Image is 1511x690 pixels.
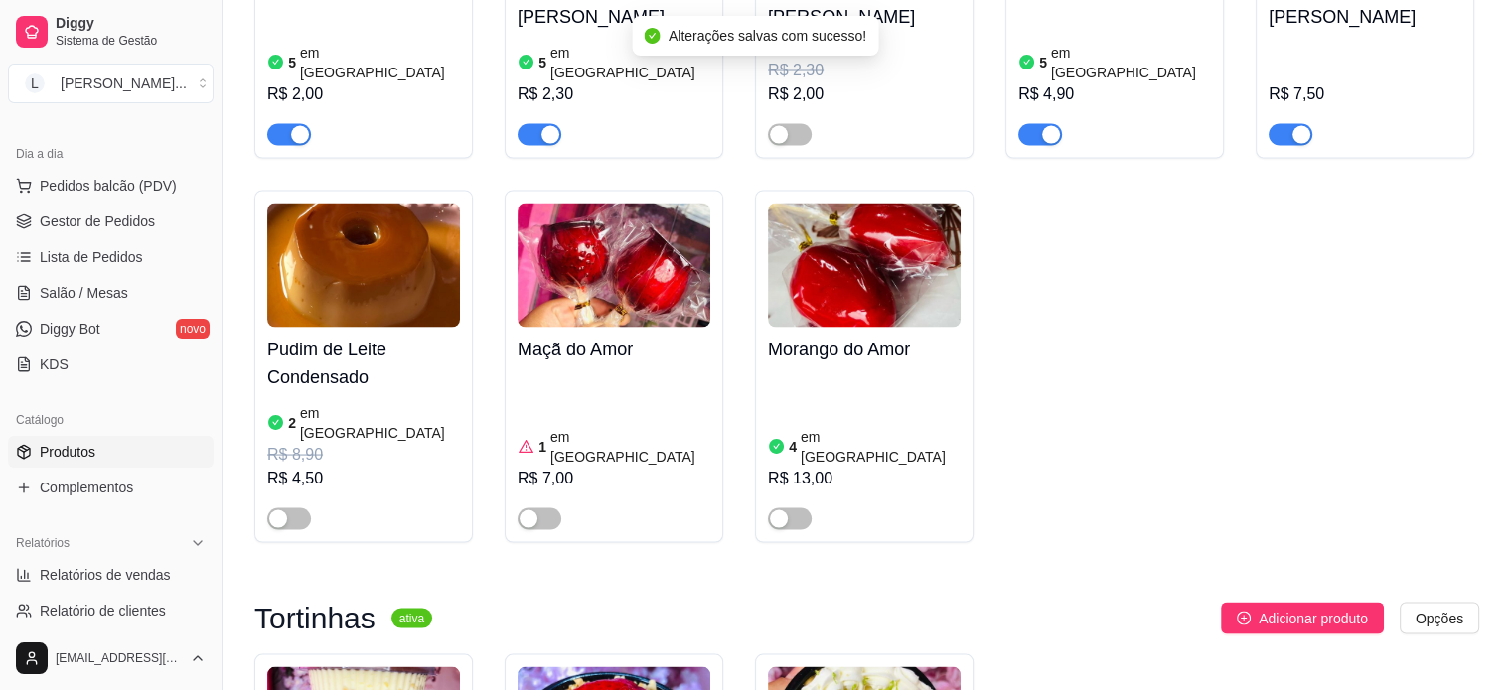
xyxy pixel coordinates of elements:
span: L [25,73,45,93]
img: product-image [518,203,710,327]
button: Pedidos balcão (PDV) [8,170,214,202]
button: Adicionar produto [1221,602,1384,633]
article: em [GEOGRAPHIC_DATA] [300,42,460,81]
button: [EMAIL_ADDRESS][DOMAIN_NAME] [8,634,214,682]
div: Catálogo [8,404,214,436]
sup: ativa [391,608,432,627]
div: R$ 4,90 [1018,81,1211,105]
article: 1 [538,436,546,456]
h4: Morango do Amor [768,335,961,362]
a: Lista de Pedidos [8,241,214,273]
a: DiggySistema de Gestão [8,8,214,56]
span: Opções [1416,607,1463,628]
span: Complementos [40,478,133,497]
button: Select a team [8,64,214,103]
div: R$ 7,00 [518,466,710,489]
a: KDS [8,348,214,380]
span: check-circle [645,28,661,44]
span: plus-circle [1237,611,1251,624]
article: 5 [538,52,546,71]
div: R$ 8,90 [267,442,460,466]
div: R$ 2,00 [768,81,961,105]
a: Relatório de clientes [8,595,214,626]
div: R$ 2,30 [768,58,961,81]
a: Salão / Mesas [8,277,214,309]
article: em [GEOGRAPHIC_DATA] [1051,42,1211,81]
article: em [GEOGRAPHIC_DATA] [550,42,710,81]
a: Complementos [8,472,214,503]
a: Produtos [8,436,214,468]
img: product-image [267,203,460,327]
article: em [GEOGRAPHIC_DATA] [300,402,460,442]
article: em [GEOGRAPHIC_DATA] [550,426,710,466]
span: Gestor de Pedidos [40,211,155,231]
span: Adicionar produto [1259,607,1368,628]
div: R$ 7,50 [1269,81,1461,105]
span: Pedidos balcão (PDV) [40,176,177,196]
div: R$ 4,50 [267,466,460,489]
article: 4 [789,436,797,456]
span: Relatórios [16,535,70,551]
article: em [GEOGRAPHIC_DATA] [801,426,961,466]
span: Diggy [56,15,206,33]
img: product-image [768,203,961,327]
h3: Tortinhas [254,606,376,629]
div: R$ 2,30 [518,81,710,105]
span: [EMAIL_ADDRESS][DOMAIN_NAME] [56,650,182,666]
span: Alterações salvas com sucesso! [669,28,866,44]
span: Produtos [40,442,95,462]
span: Relatórios de vendas [40,565,171,585]
a: Diggy Botnovo [8,313,214,345]
div: Dia a dia [8,138,214,170]
button: Opções [1400,602,1479,633]
article: 2 [288,412,296,432]
div: [PERSON_NAME] ... [61,73,187,93]
h4: Pudim de Leite Condensado [267,335,460,390]
a: Relatórios de vendas [8,559,214,591]
div: R$ 13,00 [768,466,961,489]
div: R$ 2,00 [267,81,460,105]
article: 5 [1039,52,1047,71]
span: Sistema de Gestão [56,33,206,49]
span: Diggy Bot [40,319,100,339]
span: Lista de Pedidos [40,247,143,267]
span: Relatório de clientes [40,601,166,621]
article: 5 [288,52,296,71]
span: Salão / Mesas [40,283,128,303]
a: Gestor de Pedidos [8,206,214,237]
span: KDS [40,354,69,374]
h4: Maçã do Amor [518,335,710,362]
